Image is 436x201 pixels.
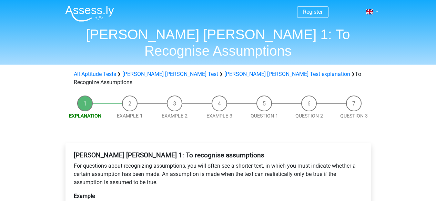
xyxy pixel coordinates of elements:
[74,162,363,187] p: For questions about recognizing assumptions, you will often see a shorter text, in which you must...
[295,113,323,119] a: Question 2
[117,113,143,119] a: Example 1
[71,70,365,87] div: To Recognize Assumptions
[224,71,350,77] a: [PERSON_NAME] [PERSON_NAME] Test explanation
[340,113,368,119] a: Question 3
[206,113,232,119] a: Example 3
[303,9,323,15] a: Register
[162,113,187,119] a: Example 2
[60,26,377,59] h1: [PERSON_NAME] [PERSON_NAME] 1: To Recognise Assumptions
[74,71,116,77] a: All Aptitude Tests
[74,193,95,199] b: Example
[122,71,218,77] a: [PERSON_NAME] [PERSON_NAME] Test
[65,5,114,22] img: Assessly
[69,113,101,119] a: Explanation
[251,113,278,119] a: Question 1
[74,151,264,159] b: [PERSON_NAME] [PERSON_NAME] 1: To recognise assumptions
